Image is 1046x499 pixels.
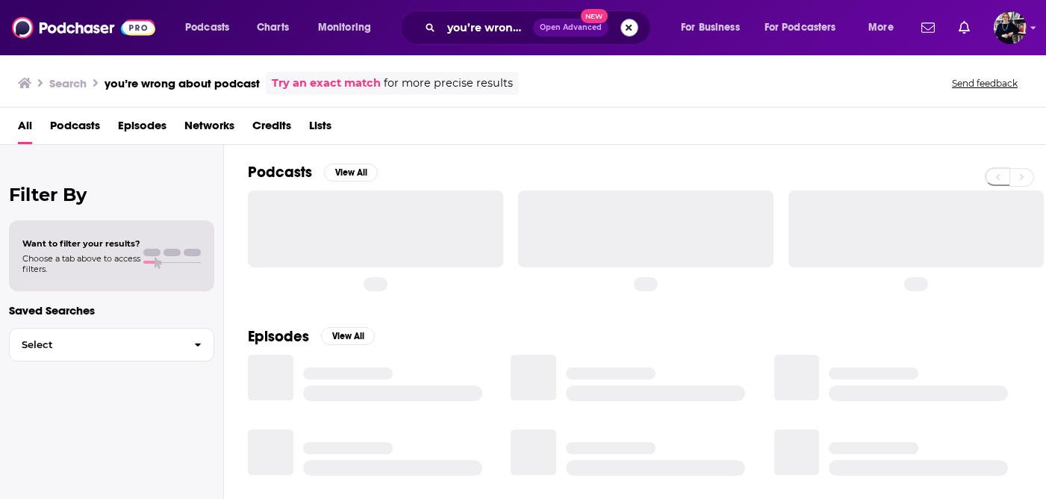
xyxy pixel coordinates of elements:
[184,114,234,144] a: Networks
[50,114,100,144] a: Podcasts
[248,163,312,182] h2: Podcasts
[670,16,759,40] button: open menu
[248,327,375,346] a: EpisodesView All
[533,19,608,37] button: Open AdvancedNew
[540,24,602,31] span: Open Advanced
[321,327,375,345] button: View All
[248,327,309,346] h2: Episodes
[953,15,976,40] a: Show notifications dropdown
[247,16,298,40] a: Charts
[308,16,390,40] button: open menu
[681,17,740,38] span: For Business
[175,16,249,40] button: open menu
[9,184,214,205] h2: Filter By
[309,114,331,144] a: Lists
[252,114,291,144] a: Credits
[22,238,140,249] span: Want to filter your results?
[915,15,941,40] a: Show notifications dropdown
[118,114,166,144] a: Episodes
[441,16,533,40] input: Search podcasts, credits, & more...
[324,164,378,182] button: View All
[9,328,214,362] button: Select
[18,114,32,144] a: All
[105,76,260,90] h3: you’re wrong about podcast
[868,17,894,38] span: More
[9,303,214,317] p: Saved Searches
[765,17,836,38] span: For Podcasters
[755,16,858,40] button: open menu
[947,77,1022,90] button: Send feedback
[414,10,665,45] div: Search podcasts, credits, & more...
[581,9,608,23] span: New
[12,13,155,42] img: Podchaser - Follow, Share and Rate Podcasts
[22,253,140,274] span: Choose a tab above to access filters.
[248,163,378,182] a: PodcastsView All
[49,76,87,90] h3: Search
[994,11,1027,44] button: Show profile menu
[10,340,182,350] span: Select
[384,75,513,92] span: for more precise results
[272,75,381,92] a: Try an exact match
[858,16,912,40] button: open menu
[257,17,289,38] span: Charts
[994,11,1027,44] span: Logged in as ndewey
[185,17,229,38] span: Podcasts
[994,11,1027,44] img: User Profile
[318,17,371,38] span: Monitoring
